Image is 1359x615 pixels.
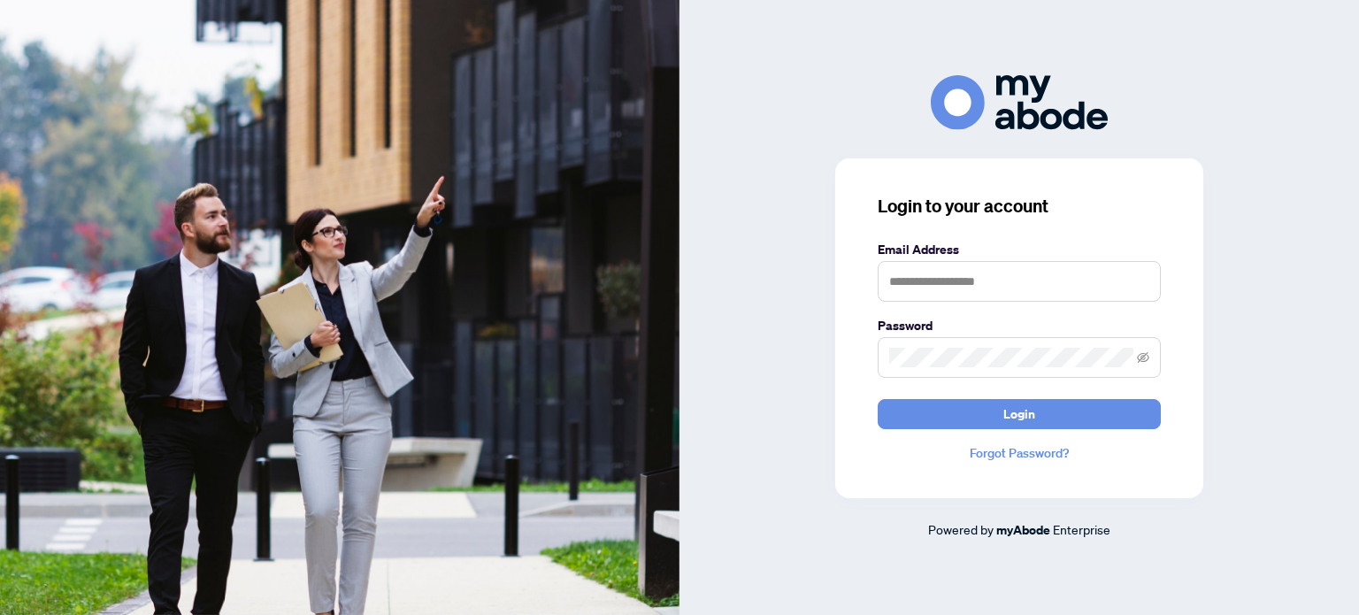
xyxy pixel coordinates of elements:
[878,443,1161,463] a: Forgot Password?
[928,521,994,537] span: Powered by
[878,399,1161,429] button: Login
[878,240,1161,259] label: Email Address
[878,316,1161,335] label: Password
[931,75,1108,129] img: ma-logo
[1137,351,1149,364] span: eye-invisible
[1053,521,1110,537] span: Enterprise
[878,194,1161,219] h3: Login to your account
[1003,400,1035,428] span: Login
[996,520,1050,540] a: myAbode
